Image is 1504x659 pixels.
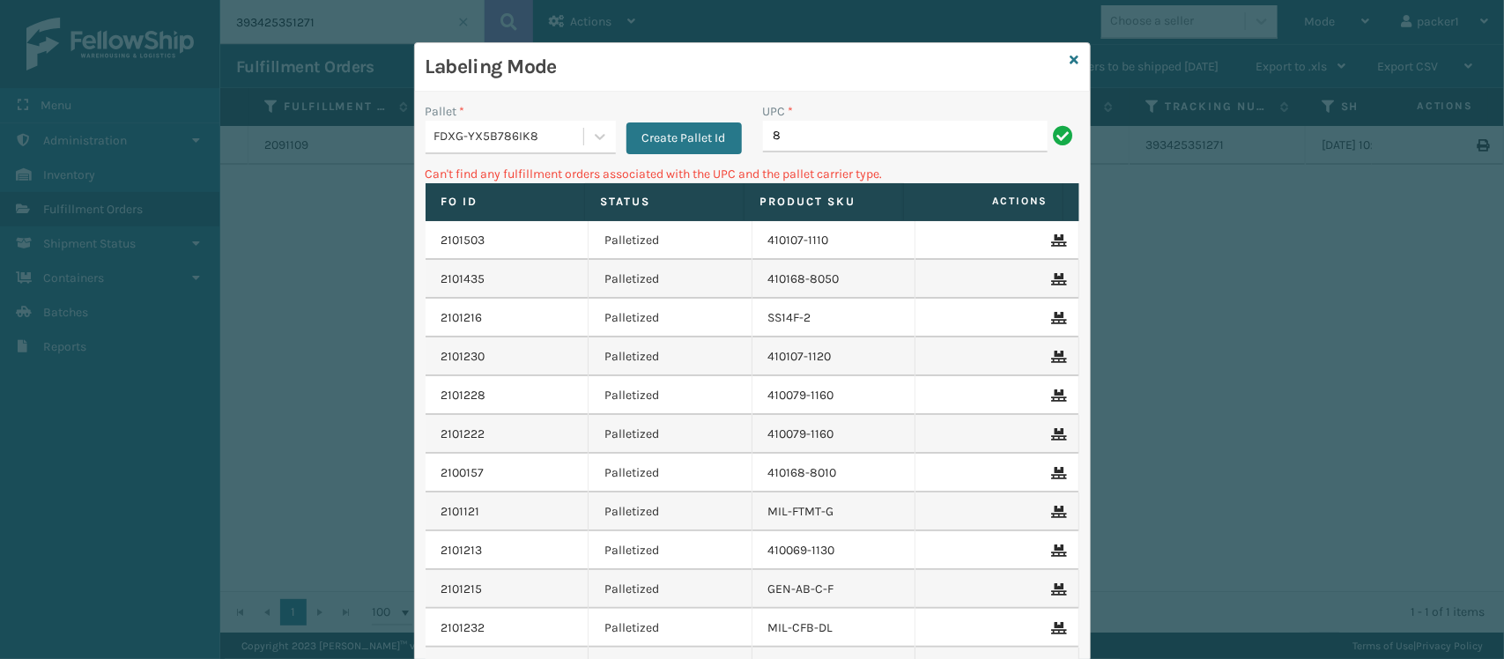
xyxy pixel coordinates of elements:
[589,531,752,570] td: Palletized
[1052,544,1063,557] i: Remove From Pallet
[426,102,465,121] label: Pallet
[752,221,916,260] td: 410107-1110
[441,194,568,210] label: Fo Id
[752,531,916,570] td: 410069-1130
[909,187,1059,216] span: Actions
[752,337,916,376] td: 410107-1120
[752,299,916,337] td: SS14F-2
[441,503,480,521] a: 2101121
[441,348,485,366] a: 2101230
[441,542,483,559] a: 2101213
[426,54,1063,80] h3: Labeling Mode
[752,260,916,299] td: 410168-8050
[589,492,752,531] td: Palletized
[752,415,916,454] td: 410079-1160
[1052,351,1063,363] i: Remove From Pallet
[434,128,585,146] div: FDXG-YX5B786IK8
[1052,273,1063,285] i: Remove From Pallet
[752,609,916,648] td: MIL-CFB-DL
[589,570,752,609] td: Palletized
[1052,622,1063,634] i: Remove From Pallet
[441,387,486,404] a: 2101228
[589,376,752,415] td: Palletized
[589,260,752,299] td: Palletized
[752,454,916,492] td: 410168-8010
[601,194,728,210] label: Status
[1052,428,1063,441] i: Remove From Pallet
[589,415,752,454] td: Palletized
[1052,467,1063,479] i: Remove From Pallet
[441,619,485,637] a: 2101232
[441,464,485,482] a: 2100157
[589,609,752,648] td: Palletized
[760,194,887,210] label: Product SKU
[441,426,485,443] a: 2101222
[752,492,916,531] td: MIL-FTMT-G
[589,337,752,376] td: Palletized
[1052,389,1063,402] i: Remove From Pallet
[441,309,483,327] a: 2101216
[426,165,1079,183] p: Can't find any fulfillment orders associated with the UPC and the pallet carrier type.
[589,221,752,260] td: Palletized
[752,376,916,415] td: 410079-1160
[1052,234,1063,247] i: Remove From Pallet
[589,299,752,337] td: Palletized
[589,454,752,492] td: Palletized
[1052,583,1063,596] i: Remove From Pallet
[752,570,916,609] td: GEN-AB-C-F
[441,270,485,288] a: 2101435
[763,102,794,121] label: UPC
[626,122,742,154] button: Create Pallet Id
[441,232,485,249] a: 2101503
[1052,312,1063,324] i: Remove From Pallet
[441,581,483,598] a: 2101215
[1052,506,1063,518] i: Remove From Pallet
